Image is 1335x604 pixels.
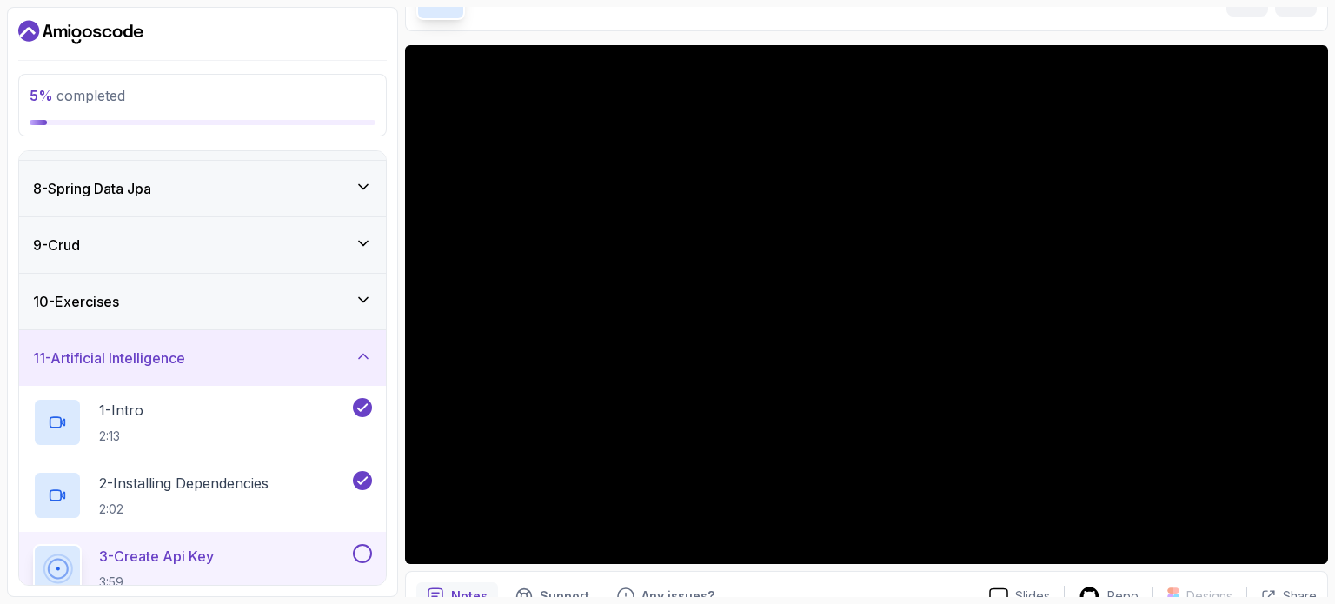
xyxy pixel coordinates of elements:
[99,546,214,567] p: 3 - Create Api Key
[33,348,185,368] h3: 11 - Artificial Intelligence
[99,400,143,421] p: 1 - Intro
[99,473,269,494] p: 2 - Installing Dependencies
[30,87,53,104] span: 5 %
[19,217,386,273] button: 9-Crud
[19,274,386,329] button: 10-Exercises
[99,428,143,445] p: 2:13
[33,178,151,199] h3: 8 - Spring Data Jpa
[99,574,214,591] p: 3:59
[33,544,372,593] button: 3-Create Api Key3:59
[30,87,125,104] span: completed
[33,291,119,312] h3: 10 - Exercises
[99,501,269,518] p: 2:02
[33,471,372,520] button: 2-Installing Dependencies2:02
[33,235,80,256] h3: 9 - Crud
[18,18,143,46] a: Dashboard
[19,330,386,386] button: 11-Artificial Intelligence
[33,398,372,447] button: 1-Intro2:13
[19,161,386,216] button: 8-Spring Data Jpa
[405,45,1328,564] iframe: 3 - Create API Key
